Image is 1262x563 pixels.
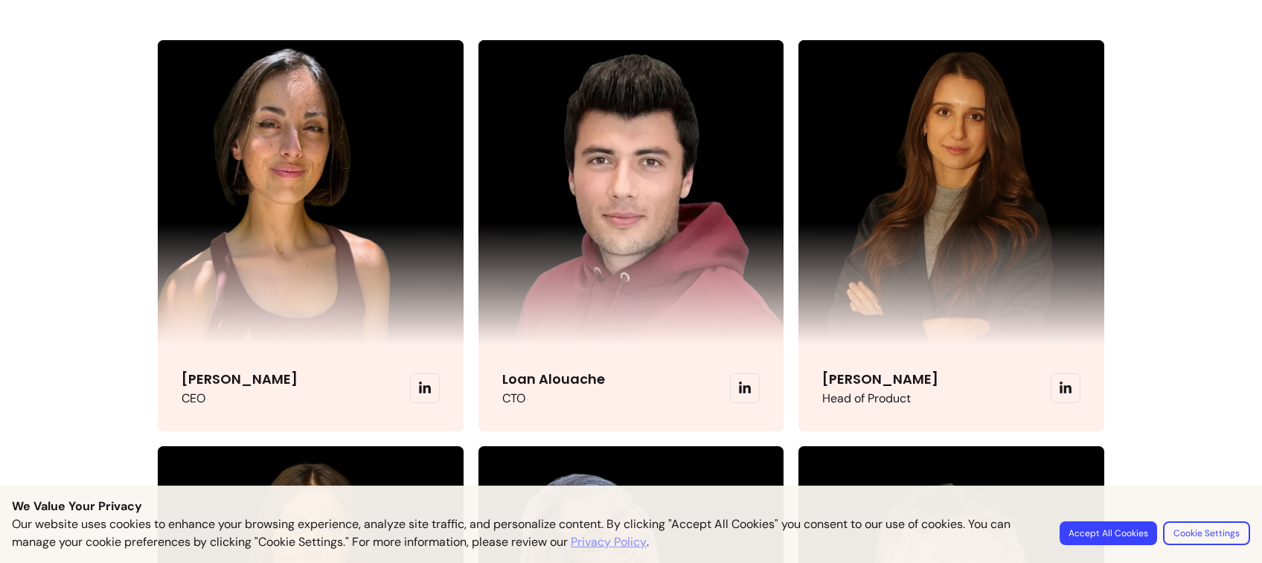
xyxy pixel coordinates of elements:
[822,390,938,408] p: Head of Product
[478,40,784,346] img: Loan Alouache
[182,369,298,390] p: [PERSON_NAME]
[502,369,605,390] p: Loan Alouache
[12,515,1042,551] p: Our website uses cookies to enhance your browsing experience, analyze site traffic, and personali...
[12,498,1250,515] p: We Value Your Privacy
[502,390,605,408] p: CTO
[1060,521,1157,545] button: Accept All Cookies
[798,40,1104,346] img: Roberta Morelli
[1163,521,1250,545] button: Cookie Settings
[158,40,464,346] img: Giorgia Capoccia
[571,533,647,551] a: Privacy Policy
[182,390,298,408] p: CEO
[822,369,938,390] p: [PERSON_NAME]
